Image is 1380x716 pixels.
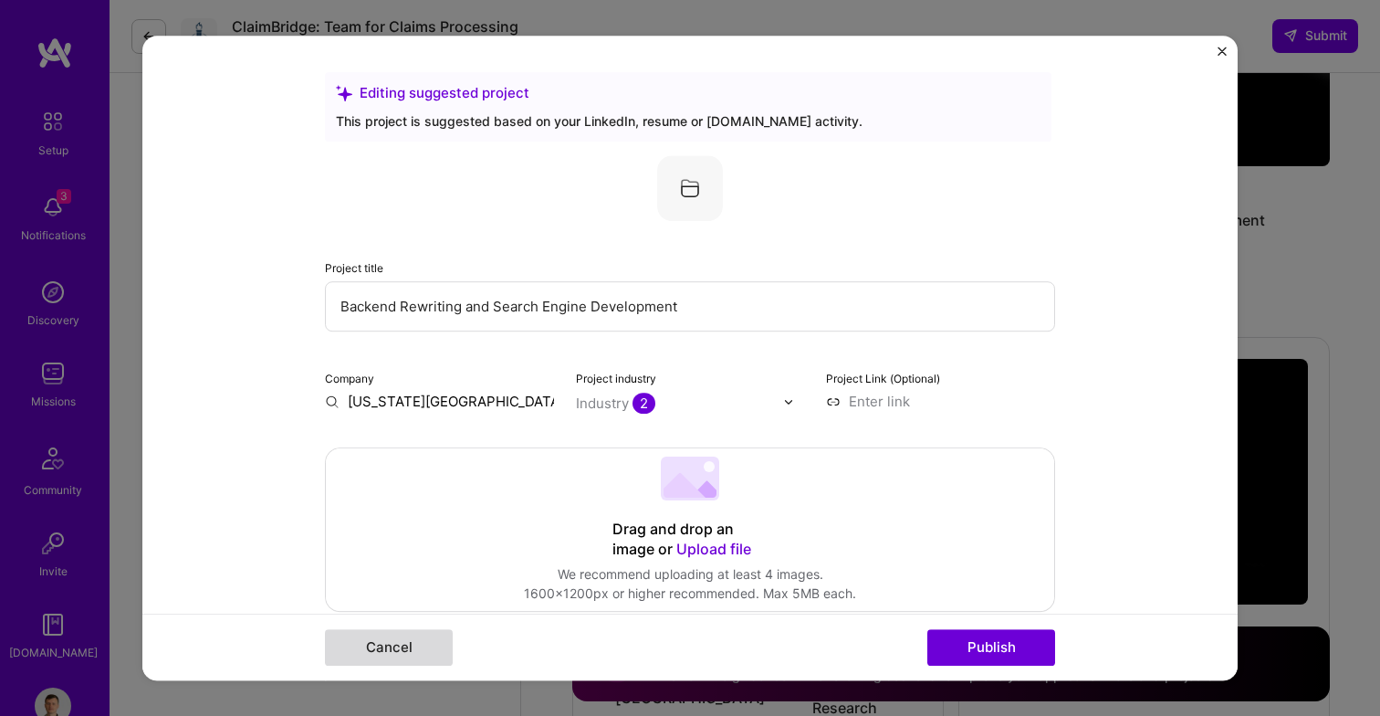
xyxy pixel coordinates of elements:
[325,629,453,666] button: Cancel
[336,111,1040,131] div: This project is suggested based on your LinkedIn, resume or [DOMAIN_NAME] activity.
[1218,47,1227,66] button: Close
[826,392,1055,411] input: Enter link
[612,520,768,560] div: Drag and drop an image or
[576,372,656,385] label: Project industry
[325,447,1055,612] div: Drag and drop an image or Upload fileWe recommend uploading at least 4 images.1600x1200px or high...
[325,281,1055,332] input: Enter the name of the project
[325,372,374,385] label: Company
[325,261,383,275] label: Project title
[632,393,655,414] span: 2
[657,155,723,221] img: Company logo
[336,83,1040,102] div: Editing suggested project
[676,540,751,558] span: Upload file
[336,85,352,101] i: icon SuggestedTeams
[783,396,794,407] img: drop icon
[826,372,940,385] label: Project Link (Optional)
[524,584,856,603] div: 1600x1200px or higher recommended. Max 5MB each.
[524,564,856,584] div: We recommend uploading at least 4 images.
[325,392,554,411] input: Enter name or website
[576,394,655,413] div: Industry
[927,629,1055,666] button: Publish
